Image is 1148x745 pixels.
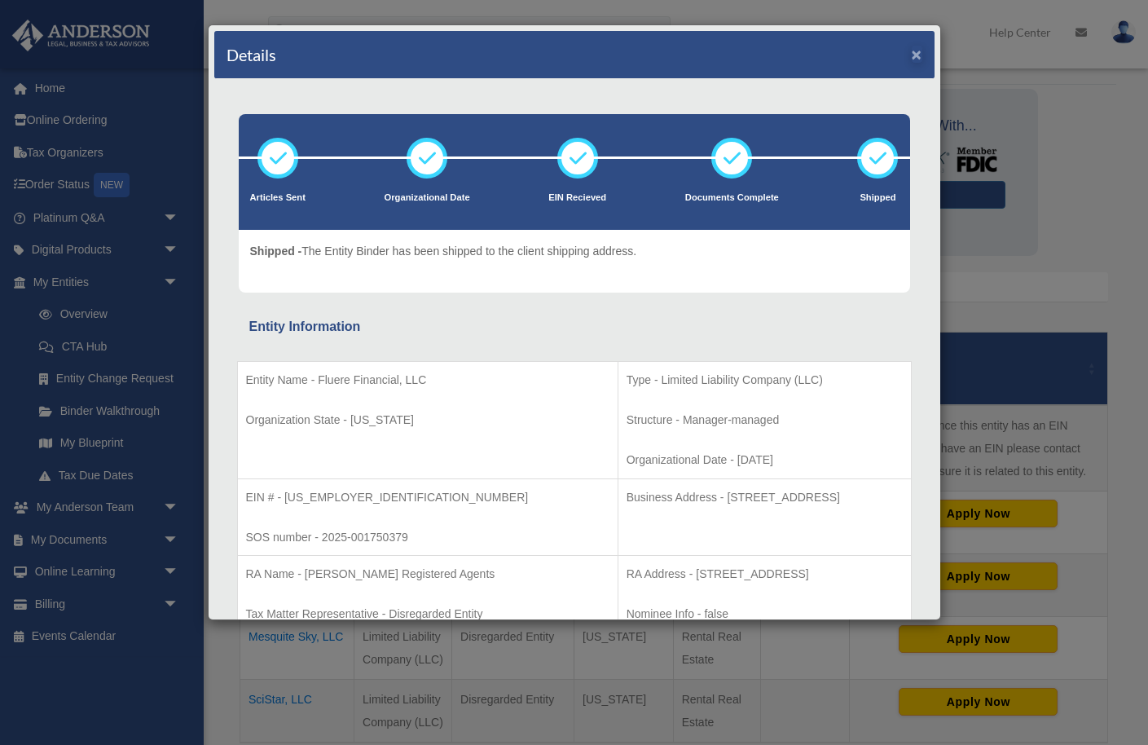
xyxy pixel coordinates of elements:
h4: Details [227,43,276,66]
p: Entity Name - Fluere Financial, LLC [246,370,609,390]
p: The Entity Binder has been shipped to the client shipping address. [250,241,637,262]
p: Shipped [857,190,898,206]
p: Business Address - [STREET_ADDRESS] [627,487,903,508]
p: RA Address - [STREET_ADDRESS] [627,564,903,584]
p: Articles Sent [250,190,306,206]
p: Organization State - [US_STATE] [246,410,609,430]
div: Entity Information [249,315,899,338]
p: Organizational Date - [DATE] [627,450,903,470]
p: Structure - Manager-managed [627,410,903,430]
p: Tax Matter Representative - Disregarded Entity [246,604,609,624]
p: Organizational Date [385,190,470,206]
span: Shipped - [250,245,302,258]
p: Documents Complete [685,190,779,206]
p: Nominee Info - false [627,604,903,624]
p: EIN # - [US_EMPLOYER_IDENTIFICATION_NUMBER] [246,487,609,508]
button: × [912,46,922,63]
p: Type - Limited Liability Company (LLC) [627,370,903,390]
p: EIN Recieved [548,190,606,206]
p: SOS number - 2025-001750379 [246,527,609,548]
p: RA Name - [PERSON_NAME] Registered Agents [246,564,609,584]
